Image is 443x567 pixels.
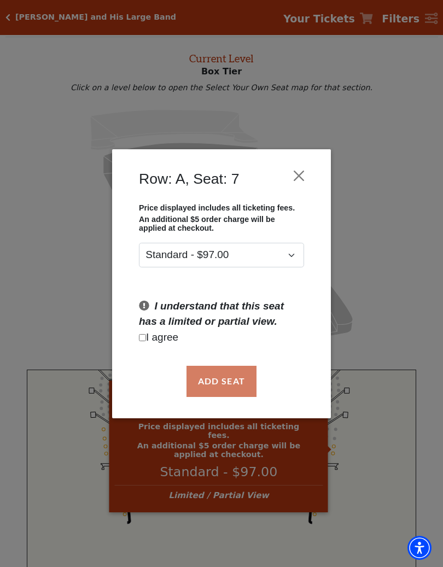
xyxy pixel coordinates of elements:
[139,203,304,212] p: Price displayed includes all ticketing fees.
[289,165,310,186] button: Close
[407,536,432,560] div: Accessibility Menu
[139,299,304,330] p: I understand that this seat has a limited or partial view.
[139,171,240,188] h4: Row: A, Seat: 7
[139,330,304,346] p: I agree
[139,215,304,232] p: An additional $5 order charge will be applied at checkout.
[139,334,146,341] input: Checkbox field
